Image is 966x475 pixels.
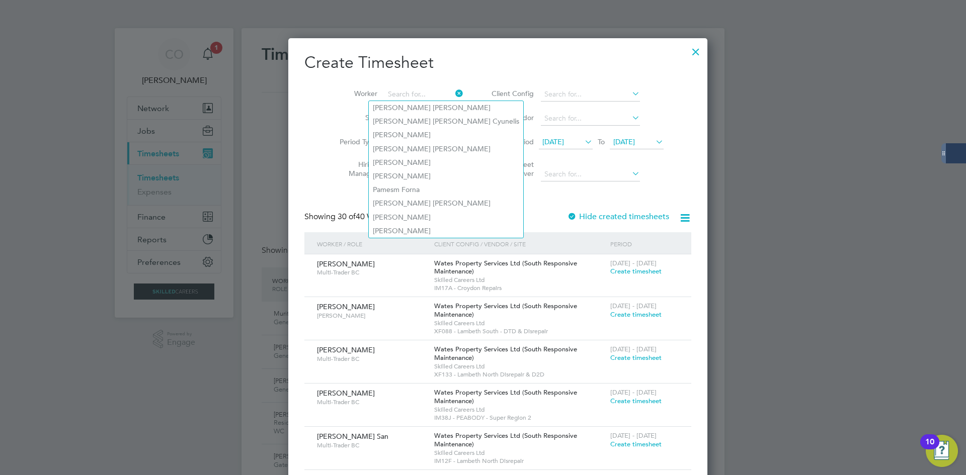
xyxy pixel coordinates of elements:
[332,137,377,146] label: Period Type
[369,224,523,238] li: [PERSON_NAME]
[434,276,605,284] span: Skilled Careers Ltd
[317,268,427,276] span: Multi-Trader BC
[595,135,608,148] span: To
[610,431,657,440] span: [DATE] - [DATE]
[369,101,523,115] li: [PERSON_NAME] [PERSON_NAME]
[317,355,427,363] span: Multi-Trader BC
[369,197,523,210] li: [PERSON_NAME] [PERSON_NAME]
[610,440,662,448] span: Create timesheet
[434,284,605,292] span: IM17A - Croydon Repairs
[610,259,657,267] span: [DATE] - [DATE]
[434,362,605,370] span: Skilled Careers Ltd
[434,319,605,327] span: Skilled Careers Ltd
[304,52,691,73] h2: Create Timesheet
[432,232,608,255] div: Client Config / Vendor / Site
[434,457,605,465] span: IM12F - Lambeth North Disrepair
[317,389,375,398] span: [PERSON_NAME]
[434,302,577,319] span: Wates Property Services Ltd (South Responsive Maintenance)
[541,167,640,181] input: Search for...
[369,142,523,156] li: [PERSON_NAME] [PERSON_NAME]
[608,232,681,255] div: Period
[434,406,605,414] span: Skilled Careers Ltd
[610,267,662,275] span: Create timesheet
[304,212,398,222] div: Showing
[317,441,427,449] span: Multi-Trader BC
[369,156,523,169] li: [PERSON_NAME]
[369,115,523,128] li: [PERSON_NAME] [PERSON_NAME] Cyunelis
[369,211,523,224] li: [PERSON_NAME]
[317,432,388,441] span: [PERSON_NAME] San
[317,345,375,354] span: [PERSON_NAME]
[434,370,605,378] span: XF133 - Lambeth North Disrepair & D2D
[434,388,577,405] span: Wates Property Services Ltd (South Responsive Maintenance)
[434,345,577,362] span: Wates Property Services Ltd (South Responsive Maintenance)
[369,169,523,183] li: [PERSON_NAME]
[317,312,427,320] span: [PERSON_NAME]
[610,397,662,405] span: Create timesheet
[369,128,523,142] li: [PERSON_NAME]
[332,113,377,122] label: Site
[610,302,657,310] span: [DATE] - [DATE]
[541,87,640,102] input: Search for...
[542,137,564,146] span: [DATE]
[434,414,605,422] span: IM38J - PEABODY - Super Region 2
[925,442,934,455] div: 10
[317,398,427,406] span: Multi-Trader BC
[610,345,657,353] span: [DATE] - [DATE]
[434,431,577,448] span: Wates Property Services Ltd (South Responsive Maintenance)
[338,212,396,222] span: 40 Workers
[384,87,463,102] input: Search for...
[567,212,669,222] label: Hide created timesheets
[610,388,657,397] span: [DATE] - [DATE]
[317,259,375,268] span: [PERSON_NAME]
[314,232,432,255] div: Worker / Role
[610,310,662,319] span: Create timesheet
[489,89,534,98] label: Client Config
[434,259,577,276] span: Wates Property Services Ltd (South Responsive Maintenance)
[434,327,605,335] span: XF088 - Lambeth South - DTD & Disrepair
[332,160,377,178] label: Hiring Manager
[926,435,958,467] button: Open Resource Center, 10 new notifications
[317,302,375,311] span: [PERSON_NAME]
[338,212,356,222] span: 30 of
[613,137,635,146] span: [DATE]
[610,353,662,362] span: Create timesheet
[541,112,640,126] input: Search for...
[332,89,377,98] label: Worker
[369,183,523,197] li: Pamesm Forna
[434,449,605,457] span: Skilled Careers Ltd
